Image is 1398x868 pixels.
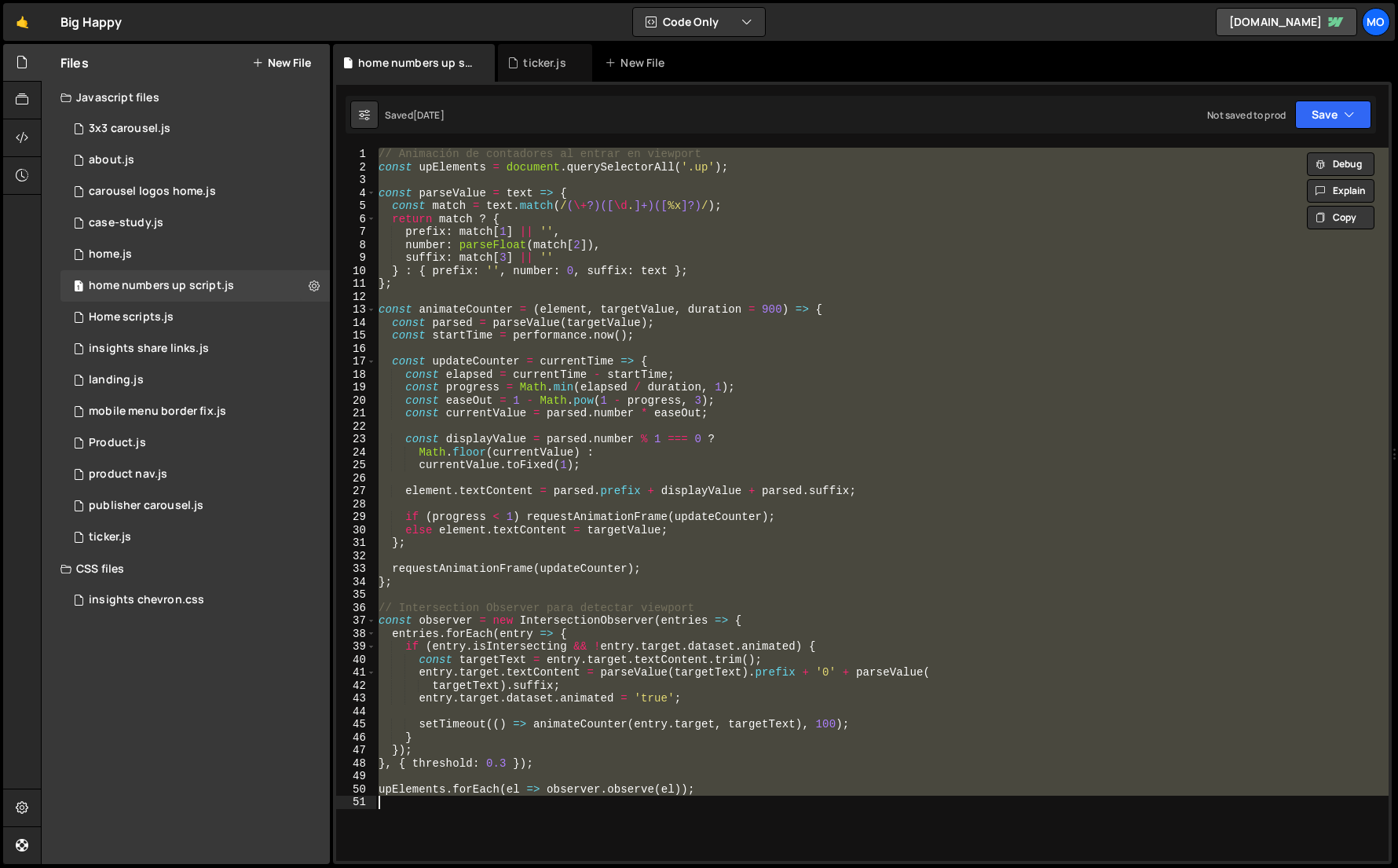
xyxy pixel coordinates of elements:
div: 10819/42865.js [60,176,330,207]
div: landing.js [89,373,144,387]
div: 48 [336,757,376,771]
div: 16 [336,342,376,356]
div: 50 [336,783,376,797]
div: 10 [336,265,376,278]
div: 10819/25038.js [60,207,330,239]
div: 2 [336,161,376,174]
div: 10819/42750.js [60,302,330,333]
a: 🤙 [3,3,42,41]
div: New File [605,55,671,71]
div: Saved [385,108,445,122]
div: 4 [336,187,376,200]
div: home.js [89,247,132,262]
button: Explain [1307,179,1374,203]
div: 6 [336,213,376,226]
h2: Files [60,54,89,71]
div: product nav.js [89,467,167,482]
div: Not saved to prod [1207,108,1286,122]
div: 19 [336,381,376,394]
div: 35 [336,588,376,602]
div: 45 [336,718,376,731]
div: 10819/42579.js [60,459,330,490]
div: 10819/25031.js [60,145,330,176]
div: about.js [89,153,134,167]
div: [DATE] [413,108,445,122]
div: 13 [336,303,376,317]
div: 49 [336,770,376,783]
div: 1 [336,148,376,161]
div: 10819/43619.js [60,333,330,364]
div: home numbers up script.js [89,279,234,293]
div: 47 [336,744,376,757]
div: 25 [336,459,376,472]
button: New File [252,57,311,69]
div: 37 [336,614,376,628]
div: 51 [336,796,376,809]
div: insights share links.js [89,342,209,356]
div: 10819/43721.js [60,490,330,522]
div: 38 [336,628,376,641]
div: 10819/44081.js [60,270,330,302]
div: 10819/43722.js [60,113,330,145]
div: ticker.js [89,530,131,544]
div: 34 [336,576,376,589]
div: Big Happy [60,13,122,31]
div: 10819/26463.js [60,427,330,459]
div: case-study.js [89,216,163,230]
div: 41 [336,666,376,679]
div: 30 [336,524,376,537]
div: 10819/25151.js [60,364,330,396]
a: Mo [1362,8,1390,36]
div: 17 [336,355,376,368]
div: 22 [336,420,376,434]
div: 32 [336,550,376,563]
div: 3 [336,174,376,187]
div: 7 [336,225,376,239]
button: Debug [1307,152,1374,176]
div: 9 [336,251,376,265]
div: 36 [336,602,376,615]
div: 10819/24976.js [60,239,330,270]
button: Code Only [633,8,765,36]
div: 5 [336,200,376,213]
div: 21 [336,407,376,420]
div: 29 [336,511,376,524]
div: carousel logos home.js [89,185,216,199]
div: 28 [336,498,376,511]
div: 44 [336,705,376,719]
div: 26 [336,472,376,485]
div: 8 [336,239,376,252]
div: insights chevron.css [89,593,204,607]
div: 31 [336,537,376,550]
div: 14 [336,317,376,330]
div: 40 [336,654,376,667]
div: Product.js [89,436,146,450]
div: Home scripts.js [89,310,174,324]
div: 10819/43670.js [60,396,330,427]
div: 24 [336,446,376,460]
div: 46 [336,731,376,745]
div: 27 [336,485,376,498]
div: 20 [336,394,376,408]
div: 15 [336,329,376,342]
div: 33 [336,562,376,576]
button: Copy [1307,206,1374,229]
div: home numbers up script.js [358,55,476,71]
button: Save [1295,101,1371,129]
div: 3x3 carousel.js [89,122,170,136]
div: CSS files [42,553,330,584]
div: ticker.js [523,55,565,71]
div: 12 [336,291,376,304]
div: publisher carousel.js [89,499,203,513]
div: 10819/43857.js [60,522,330,553]
div: 43 [336,692,376,705]
a: [DOMAIN_NAME] [1216,8,1357,36]
div: 18 [336,368,376,382]
div: 23 [336,433,376,446]
div: 10819/44074.css [60,584,330,616]
div: Javascript files [42,82,330,113]
div: mobile menu border fix.js [89,405,226,419]
div: 39 [336,640,376,654]
div: 11 [336,277,376,291]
